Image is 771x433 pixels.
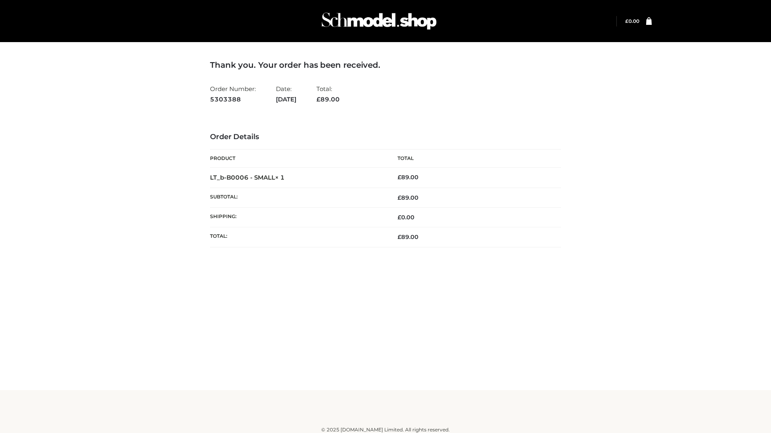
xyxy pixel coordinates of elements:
span: £ [625,18,628,24]
span: £ [398,214,401,221]
bdi: 0.00 [625,18,639,24]
li: Total: [316,82,340,106]
img: Schmodel Admin 964 [319,5,439,37]
strong: × 1 [275,174,285,181]
strong: 5303388 [210,94,256,105]
th: Total [385,150,561,168]
strong: LT_b-B0006 - SMALL [210,174,285,181]
h3: Thank you. Your order has been received. [210,60,561,70]
span: £ [398,194,401,201]
span: 89.00 [398,233,418,241]
bdi: 89.00 [398,174,418,181]
span: 89.00 [398,194,418,201]
li: Date: [276,82,296,106]
th: Total: [210,227,385,247]
h3: Order Details [210,133,561,142]
th: Subtotal: [210,188,385,207]
th: Product [210,150,385,168]
span: £ [398,174,401,181]
strong: [DATE] [276,94,296,105]
a: £0.00 [625,18,639,24]
li: Order Number: [210,82,256,106]
span: £ [316,95,320,103]
span: £ [398,233,401,241]
span: 89.00 [316,95,340,103]
bdi: 0.00 [398,214,414,221]
th: Shipping: [210,208,385,227]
